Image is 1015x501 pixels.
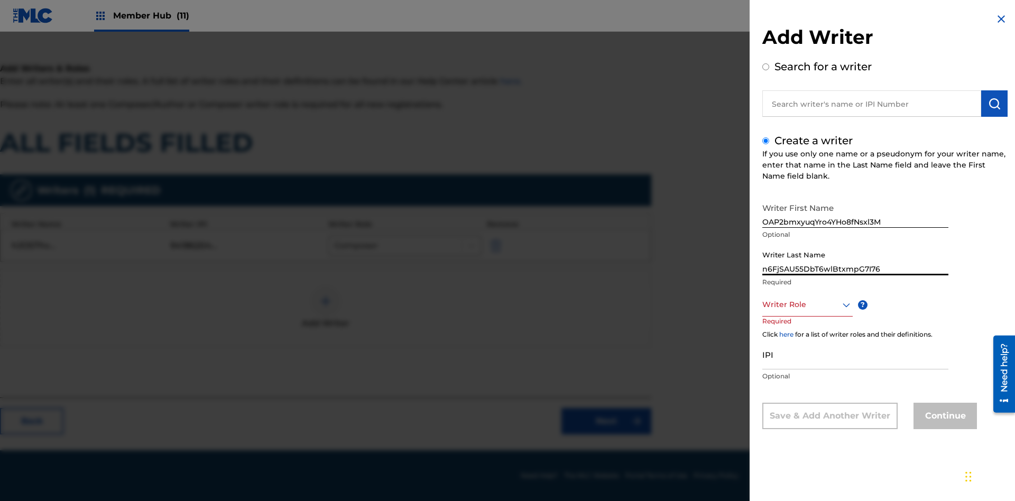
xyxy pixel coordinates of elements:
div: Drag [965,461,972,493]
p: Optional [762,372,948,381]
img: Top Rightsholders [94,10,107,22]
p: Required [762,317,802,340]
label: Create a writer [774,134,853,147]
img: Search Works [988,97,1001,110]
p: Required [762,277,948,287]
iframe: Chat Widget [962,450,1015,501]
input: Search writer's name or IPI Number [762,90,981,117]
a: here [779,330,793,338]
h2: Add Writer [762,25,1008,52]
p: Optional [762,230,948,239]
span: Member Hub [113,10,189,22]
iframe: Resource Center [985,331,1015,418]
img: MLC Logo [13,8,53,23]
div: If you use only one name or a pseudonym for your writer name, enter that name in the Last Name fi... [762,149,1008,182]
label: Search for a writer [774,60,872,73]
span: (11) [177,11,189,21]
span: ? [858,300,868,310]
div: Click for a list of writer roles and their definitions. [762,330,1008,339]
